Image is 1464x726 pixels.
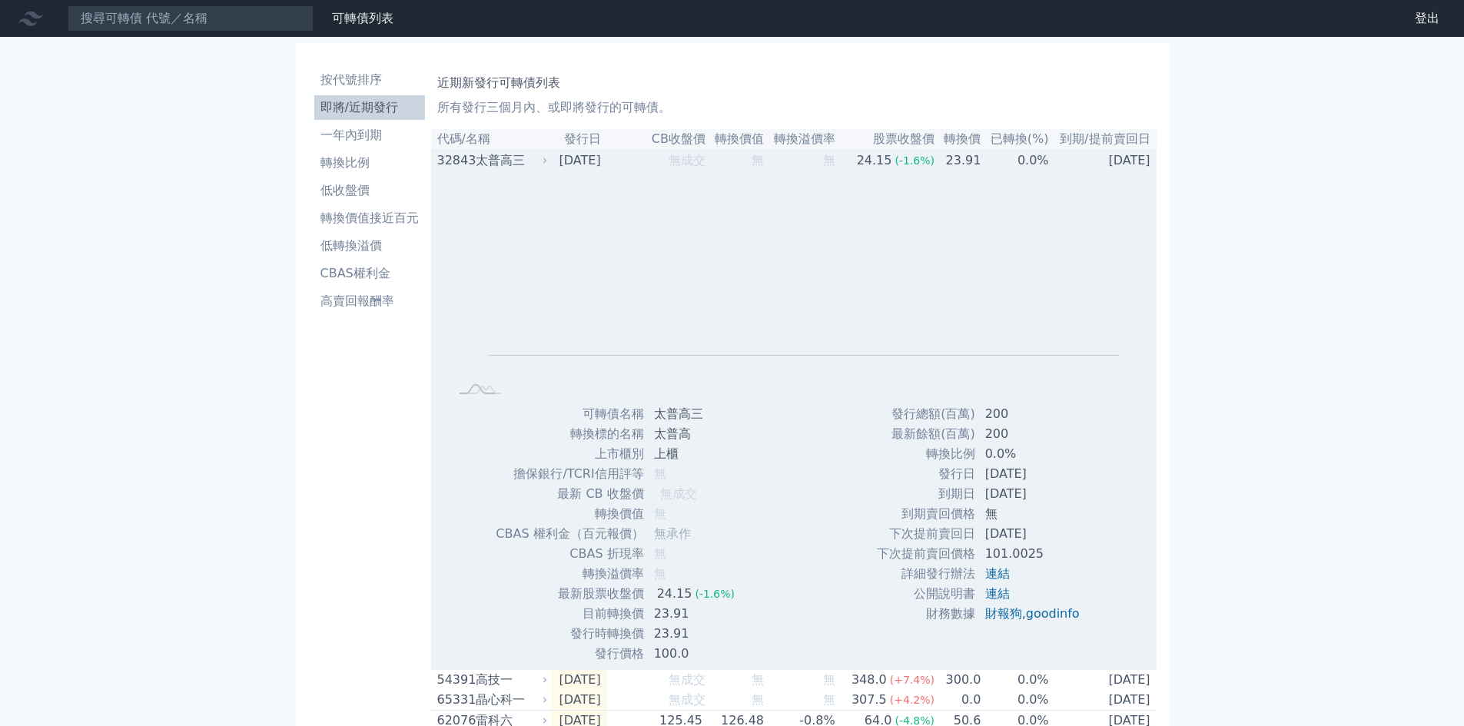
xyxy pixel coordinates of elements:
[551,150,607,171] td: [DATE]
[437,74,1150,92] h1: 近期新發行可轉債列表
[985,606,1022,621] a: 財報狗
[314,68,425,92] a: 按代號排序
[437,151,472,170] div: 32843
[935,129,981,150] th: 轉換價
[976,604,1092,624] td: ,
[314,292,425,310] li: 高賣回報酬率
[1050,690,1157,711] td: [DATE]
[876,524,976,544] td: 下次提前賣回日
[695,588,735,600] span: (-1.6%)
[495,424,644,444] td: 轉換標的名稱
[895,154,935,167] span: (-1.6%)
[935,670,981,690] td: 300.0
[985,566,1010,581] a: 連結
[476,671,545,689] div: 高技一
[752,153,764,167] span: 無
[976,404,1092,424] td: 200
[314,95,425,120] a: 即將/近期發行
[976,524,1092,544] td: [DATE]
[314,151,425,175] a: 轉換比例
[976,424,1092,444] td: 200
[495,644,644,664] td: 發行價格
[437,98,1150,117] p: 所有發行三個月內、或即將發行的可轉債。
[476,691,545,709] div: 晶心科一
[848,671,890,689] div: 348.0
[836,129,935,150] th: 股票收盤價
[1026,606,1080,621] a: goodinfo
[314,123,425,148] a: 一年內到期
[876,544,976,564] td: 下次提前賣回價格
[1050,129,1157,150] th: 到期/提前賣回日
[654,585,695,603] div: 24.15
[660,486,697,501] span: 無成交
[876,484,976,504] td: 到期日
[1403,6,1452,31] a: 登出
[876,424,976,444] td: 最新餘額(百萬)
[314,264,425,283] li: CBAS權利金
[890,674,935,686] span: (+7.4%)
[495,564,644,584] td: 轉換溢價率
[823,153,835,167] span: 無
[654,506,666,521] span: 無
[985,586,1010,601] a: 連結
[431,129,551,150] th: 代碼/名稱
[607,129,706,150] th: CB收盤價
[551,690,607,711] td: [DATE]
[876,504,976,524] td: 到期賣回價格
[876,404,976,424] td: 發行總額(百萬)
[654,466,666,481] span: 無
[314,154,425,172] li: 轉換比例
[495,584,644,604] td: 最新股票收盤價
[314,98,425,117] li: 即將/近期發行
[765,129,836,150] th: 轉換溢價率
[314,234,425,258] a: 低轉換溢價
[495,404,644,424] td: 可轉債名稱
[474,194,1120,378] g: Chart
[876,464,976,484] td: 發行日
[1050,670,1157,690] td: [DATE]
[654,546,666,561] span: 無
[495,544,644,564] td: CBAS 折現率
[669,672,705,687] span: 無成交
[495,504,644,524] td: 轉換價值
[495,464,644,484] td: 擔保銀行/TCRI信用評等
[981,129,1049,150] th: 已轉換(%)
[314,126,425,144] li: 一年內到期
[976,504,1092,524] td: 無
[332,11,393,25] a: 可轉債列表
[976,484,1092,504] td: [DATE]
[848,691,890,709] div: 307.5
[495,524,644,544] td: CBAS 權利金（百元報價）
[935,690,981,711] td: 0.0
[876,444,976,464] td: 轉換比例
[669,153,705,167] span: 無成交
[495,604,644,624] td: 目前轉換價
[981,670,1049,690] td: 0.0%
[645,604,747,624] td: 23.91
[876,564,976,584] td: 詳細發行辦法
[752,692,764,707] span: 無
[854,151,895,170] div: 24.15
[654,566,666,581] span: 無
[551,129,607,150] th: 發行日
[314,237,425,255] li: 低轉換溢價
[976,444,1092,464] td: 0.0%
[645,424,747,444] td: 太普高
[823,692,835,707] span: 無
[706,129,765,150] th: 轉換價值
[495,624,644,644] td: 發行時轉換價
[68,5,314,31] input: 搜尋可轉債 代號／名稱
[1050,150,1157,171] td: [DATE]
[551,670,607,690] td: [DATE]
[314,178,425,203] a: 低收盤價
[645,624,747,644] td: 23.91
[935,150,981,171] td: 23.91
[645,444,747,464] td: 上櫃
[437,691,472,709] div: 65331
[314,289,425,313] a: 高賣回報酬率
[876,604,976,624] td: 財務數據
[645,644,747,664] td: 100.0
[981,150,1049,171] td: 0.0%
[669,692,705,707] span: 無成交
[981,690,1049,711] td: 0.0%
